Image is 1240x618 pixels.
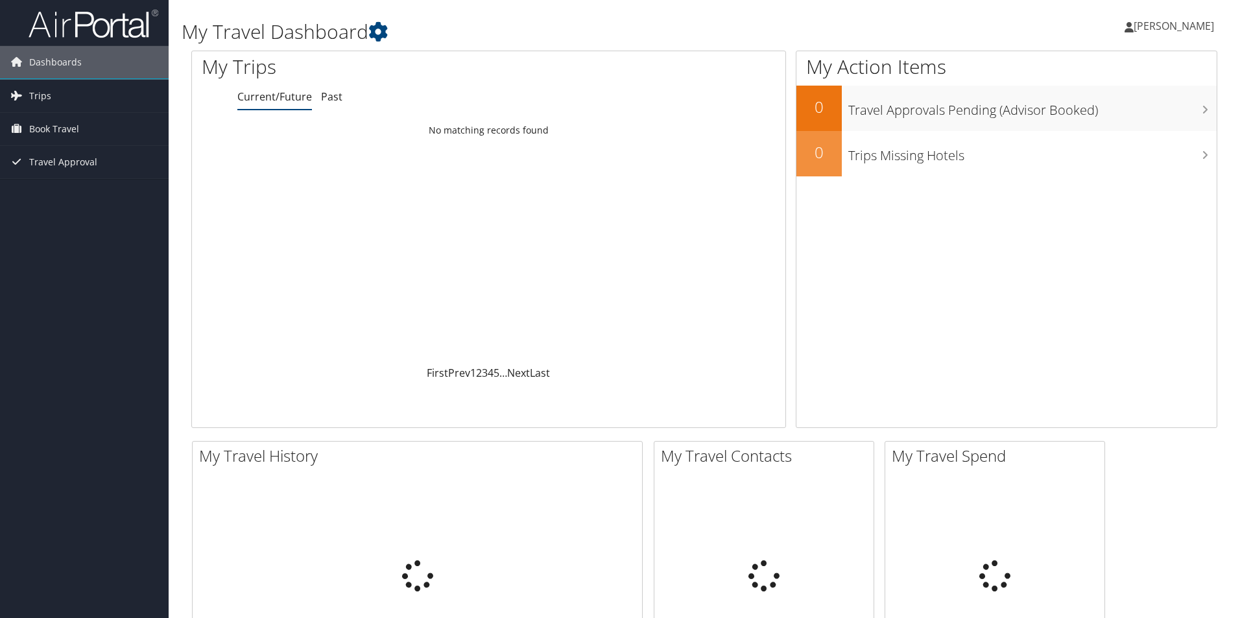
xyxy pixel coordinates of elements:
[427,366,448,380] a: First
[796,53,1217,80] h1: My Action Items
[488,366,494,380] a: 4
[470,366,476,380] a: 1
[796,131,1217,176] a: 0Trips Missing Hotels
[796,96,842,118] h2: 0
[182,18,879,45] h1: My Travel Dashboard
[482,366,488,380] a: 3
[494,366,499,380] a: 5
[29,80,51,112] span: Trips
[848,95,1217,119] h3: Travel Approvals Pending (Advisor Booked)
[1125,6,1227,45] a: [PERSON_NAME]
[321,89,342,104] a: Past
[499,366,507,380] span: …
[237,89,312,104] a: Current/Future
[507,366,530,380] a: Next
[848,140,1217,165] h3: Trips Missing Hotels
[796,141,842,163] h2: 0
[202,53,529,80] h1: My Trips
[29,46,82,78] span: Dashboards
[530,366,550,380] a: Last
[29,8,158,39] img: airportal-logo.png
[1134,19,1214,33] span: [PERSON_NAME]
[192,119,785,142] td: No matching records found
[661,445,874,467] h2: My Travel Contacts
[199,445,642,467] h2: My Travel History
[892,445,1104,467] h2: My Travel Spend
[29,113,79,145] span: Book Travel
[29,146,97,178] span: Travel Approval
[796,86,1217,131] a: 0Travel Approvals Pending (Advisor Booked)
[476,366,482,380] a: 2
[448,366,470,380] a: Prev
